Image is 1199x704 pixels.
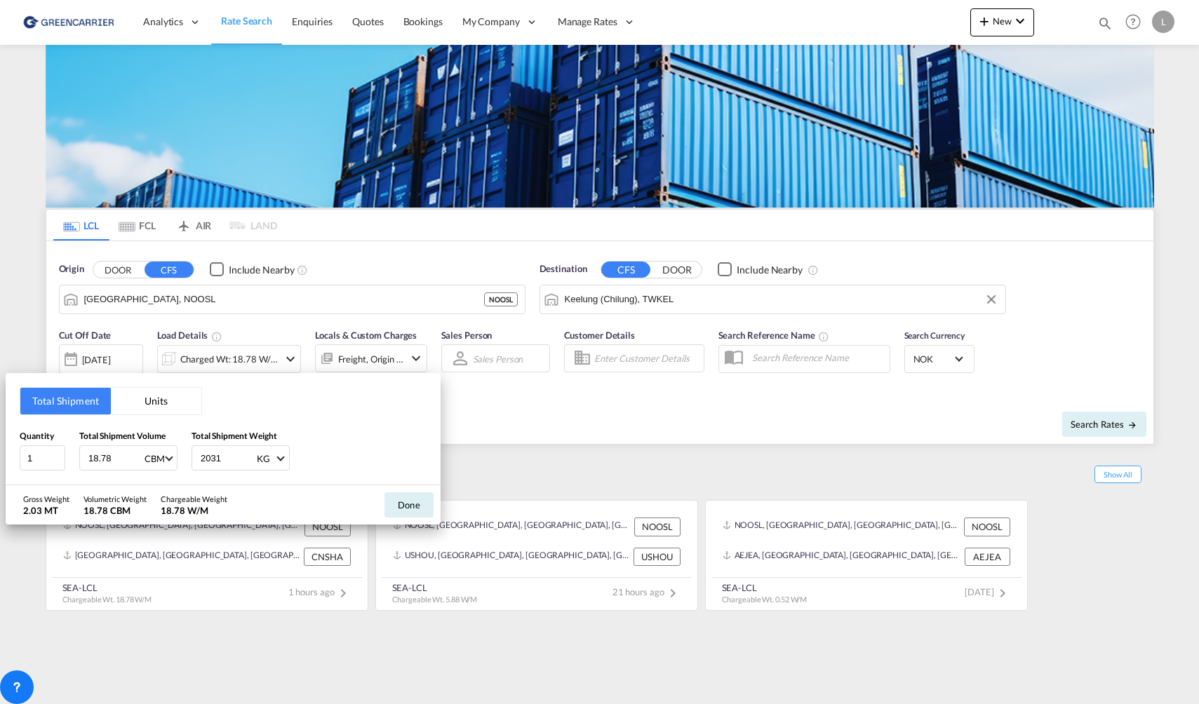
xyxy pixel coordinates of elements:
input: Qty [20,445,65,471]
div: 18.78 W/M [161,504,227,517]
span: Total Shipment Weight [192,431,277,441]
div: Gross Weight [23,494,69,504]
span: Total Shipment Volume [79,431,166,441]
button: Units [111,388,201,414]
div: Volumetric Weight [83,494,147,504]
div: Chargeable Weight [161,494,227,504]
input: Enter volume [87,446,143,470]
span: Quantity [20,431,54,441]
button: Done [384,492,434,517]
input: Enter weight [199,446,255,470]
div: KG [257,453,270,464]
button: Total Shipment [20,388,111,414]
div: CBM [145,453,165,464]
div: 2.03 MT [23,504,69,517]
div: 18.78 CBM [83,504,147,517]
